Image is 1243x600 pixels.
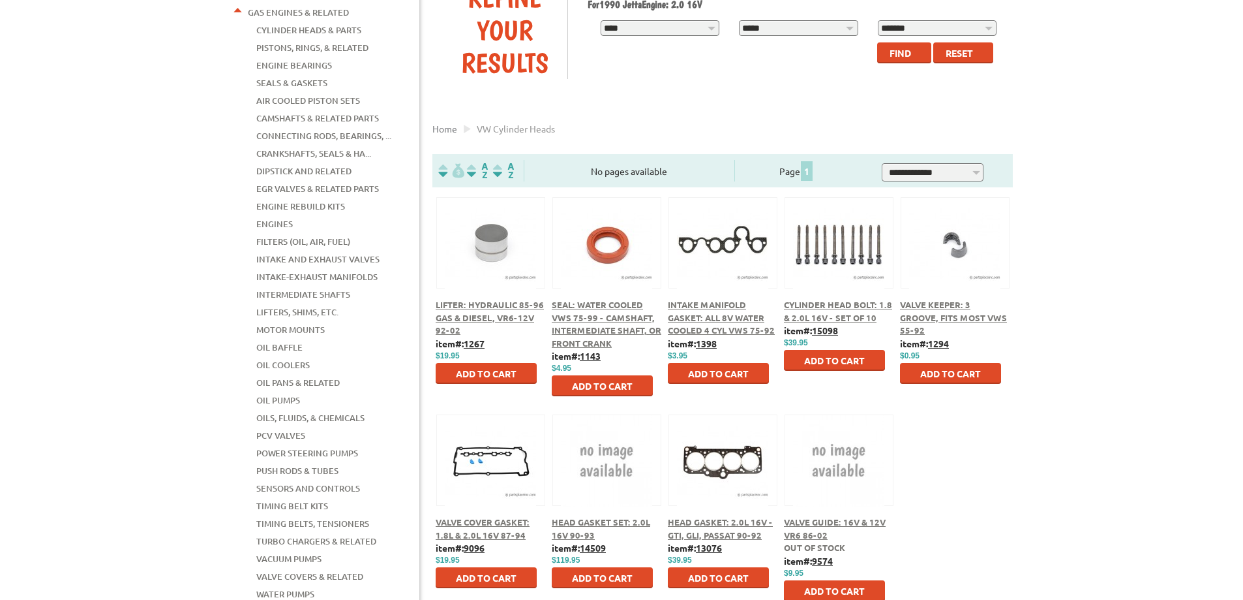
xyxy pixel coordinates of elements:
[477,123,555,134] span: VW cylinder heads
[436,338,485,349] b: item#:
[256,22,361,39] a: Cylinder Heads & Parts
[552,350,601,362] b: item#:
[436,556,460,565] span: $19.95
[256,462,338,479] a: Push Rods & Tubes
[456,368,517,379] span: Add to Cart
[256,374,340,391] a: Oil Pans & Related
[668,363,769,384] button: Add to Cart
[432,123,457,134] a: Home
[784,299,892,323] a: Cylinder Head Bolt: 1.8 & 2.0L 16V - Set of 10
[552,542,606,554] b: item#:
[464,542,485,554] u: 9096
[256,304,338,321] a: Lifters, Shims, Etc.
[524,165,734,178] div: No pages available
[900,338,949,349] b: item#:
[256,339,303,356] a: Oil Baffle
[552,364,571,373] span: $4.95
[784,324,838,336] b: item#:
[900,299,1007,336] a: Valve Keeper: 3 Groove, Fits Most VWs 55-92
[256,356,310,373] a: Oil Coolers
[552,516,650,541] a: Head Gasket Set: 2.0L 16V 90-93
[668,299,775,336] a: Intake Manifold Gasket: All 8V Water Cooled 4 cyl VWs 75-92
[438,163,464,178] img: filterpricelow.svg
[256,39,368,56] a: Pistons, Rings, & Related
[256,215,293,232] a: Engines
[436,567,537,588] button: Add to Cart
[256,92,360,109] a: Air Cooled Piston Sets
[668,556,692,565] span: $39.95
[256,515,369,532] a: Timing Belts, Tensioners
[436,363,537,384] button: Add to Cart
[256,533,376,550] a: Turbo Chargers & Related
[877,42,931,63] button: Find
[572,380,633,392] span: Add to Cart
[900,351,920,360] span: $0.95
[928,338,949,349] u: 1294
[801,161,813,181] span: 1
[256,127,391,144] a: Connecting Rods, Bearings, ...
[946,47,973,59] span: Reset
[580,542,606,554] u: 14509
[784,569,803,578] span: $9.95
[696,542,722,554] u: 13076
[256,445,358,462] a: Power Steering Pumps
[688,572,749,584] span: Add to Cart
[256,233,350,250] a: Filters (Oil, Air, Fuel)
[256,110,379,127] a: Camshafts & Related Parts
[804,355,865,366] span: Add to Cart
[812,324,838,336] u: 15098
[552,299,661,349] a: Seal: Water Cooled VWs 75-99 - Camshaft, Intermediate Shaft, or Front Crank
[256,550,322,567] a: Vacuum Pumps
[256,57,332,74] a: Engine Bearings
[668,516,773,541] a: Head Gasket: 2.0L 16V - GTI, GLI, Passat 90-92
[490,163,517,178] img: Sort by Sales Rank
[436,299,544,336] span: Lifter: Hydraulic 85-96 Gas & Diesel, VR6-12V 92-02
[920,368,981,379] span: Add to Cart
[256,74,327,91] a: Seals & Gaskets
[784,338,808,347] span: $39.95
[580,350,601,362] u: 1143
[900,363,1001,384] button: Add to Cart
[256,145,371,162] a: Crankshafts, Seals & Ha...
[256,163,352,180] a: Dipstick and Related
[734,160,859,182] div: Page
[552,556,580,565] span: $119.95
[464,338,485,349] u: 1267
[256,497,328,514] a: Timing Belt Kits
[256,427,305,444] a: PCV Valves
[256,180,379,197] a: EGR Valves & Related Parts
[256,198,345,215] a: Engine Rebuild Kits
[784,516,886,541] a: Valve Guide: 16V & 12V VR6 86-02
[436,351,460,360] span: $19.95
[668,567,769,588] button: Add to Cart
[812,555,833,567] u: 9574
[668,351,687,360] span: $3.95
[256,268,378,285] a: Intake-Exhaust Manifolds
[933,42,993,63] button: Reset
[256,392,300,409] a: Oil Pumps
[784,542,845,553] span: Out of stock
[436,542,485,554] b: item#:
[256,251,380,268] a: Intake and Exhaust Valves
[256,286,350,303] a: Intermediate Shafts
[436,516,530,541] a: Valve Cover Gasket: 1.8L & 2.0L 16V 87-94
[256,568,363,585] a: Valve Covers & Related
[256,321,325,338] a: Motor Mounts
[552,567,653,588] button: Add to Cart
[668,542,722,554] b: item#:
[256,480,360,497] a: Sensors and Controls
[256,409,365,426] a: Oils, Fluids, & Chemicals
[688,368,749,379] span: Add to Cart
[696,338,717,349] u: 1398
[464,163,490,178] img: Sort by Headline
[668,338,717,349] b: item#:
[572,572,633,584] span: Add to Cart
[248,4,349,21] a: Gas Engines & Related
